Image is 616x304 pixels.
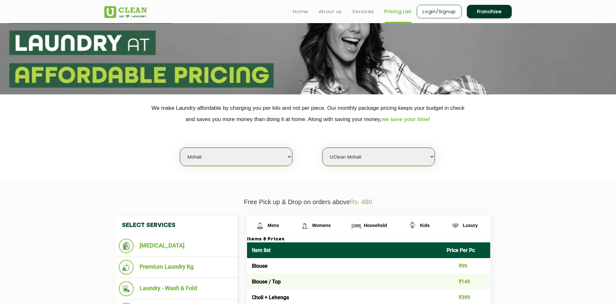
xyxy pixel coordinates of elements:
[119,260,134,275] img: Premium Laundry Kg
[104,198,512,206] p: Free Pick up & Drop on orders above
[364,223,387,228] span: Household
[299,220,310,231] img: Womens
[407,220,418,231] img: Kids
[350,198,372,205] span: Rs. 480
[442,242,491,258] th: Price Per Pc
[247,242,442,258] th: Item list
[119,281,134,296] img: Laundry - Wash & Fold
[467,5,512,18] a: Franchise
[247,237,490,242] h3: Items & Prices
[104,102,512,125] p: We make Laundry affordable by charging you per kilo and not per piece. Our monthly package pricin...
[420,223,430,228] span: Kids
[247,274,442,290] td: Blouse / Top
[442,258,491,274] td: ₹99
[450,220,461,231] img: Luxury
[293,8,308,15] a: Home
[381,116,430,122] span: we save your time!
[104,6,147,18] img: UClean Laundry and Dry Cleaning
[352,8,374,15] a: Services
[119,260,234,275] li: Premium Laundry Kg
[463,223,478,228] span: Luxury
[384,8,412,15] a: Pricing List
[319,8,342,15] a: About us
[417,5,462,18] a: Login/Signup
[119,239,234,253] li: [MEDICAL_DATA]
[119,281,234,296] li: Laundry - Wash & Fold
[116,215,237,235] h4: Select Services
[312,223,331,228] span: Womens
[268,223,279,228] span: Mens
[247,258,442,274] td: Blouse
[119,239,134,253] img: Dry Cleaning
[254,220,266,231] img: Mens
[351,220,362,231] img: Household
[442,274,491,290] td: ₹149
